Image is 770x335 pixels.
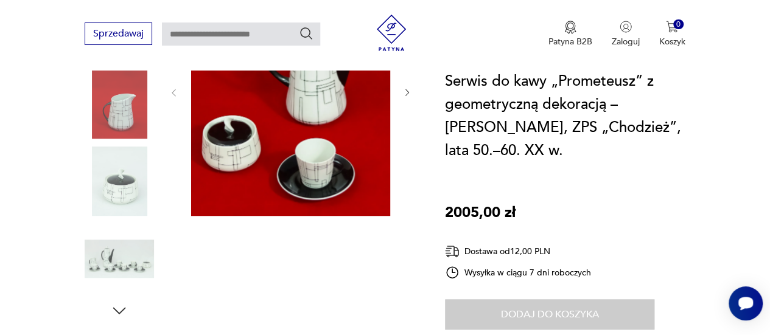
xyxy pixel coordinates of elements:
p: Koszyk [659,36,685,47]
button: 0Koszyk [659,21,685,47]
img: Ikona dostawy [445,244,460,259]
img: Ikonka użytkownika [620,21,632,33]
button: Szukaj [299,26,313,41]
h1: Serwis do kawy „Prometeusz” z geometryczną dekoracją – [PERSON_NAME], ZPS „Chodzież”, lata 50.–60... [445,70,685,162]
div: Dostawa od 12,00 PLN [445,244,591,259]
img: Zdjęcie produktu Serwis do kawy „Prometeusz” z geometryczną dekoracją – Danuta Duszniak, ZPS „Cho... [85,224,154,294]
button: Sprzedawaj [85,22,152,45]
a: Sprzedawaj [85,30,152,39]
img: Zdjęcie produktu Serwis do kawy „Prometeusz” z geometryczną dekoracją – Danuta Duszniak, ZPS „Cho... [85,69,154,139]
button: Patyna B2B [548,21,592,47]
div: Wysyłka w ciągu 7 dni roboczych [445,265,591,280]
a: Ikona medaluPatyna B2B [548,21,592,47]
p: Patyna B2B [548,36,592,47]
iframe: Smartsupp widget button [729,286,763,320]
button: Zaloguj [612,21,640,47]
img: Patyna - sklep z meblami i dekoracjami vintage [373,15,410,51]
p: 2005,00 zł [445,201,516,224]
img: Ikona medalu [564,21,576,34]
div: 0 [673,19,684,30]
p: Zaloguj [612,36,640,47]
img: Ikona koszyka [666,21,678,33]
img: Zdjęcie produktu Serwis do kawy „Prometeusz” z geometryczną dekoracją – Danuta Duszniak, ZPS „Cho... [85,147,154,216]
